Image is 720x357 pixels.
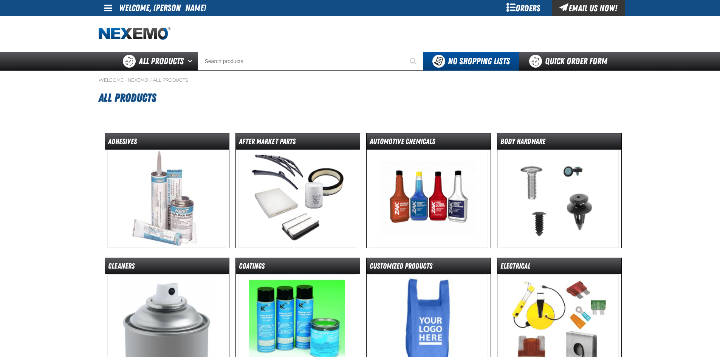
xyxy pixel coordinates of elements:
button: Open All Products pages [185,52,198,71]
nav: Breadcrumbs [99,77,622,83]
dt: Electrical [497,261,621,274]
a: Body Hardware [497,133,622,248]
img: Body Hardware [500,150,619,248]
a: Home [99,27,170,40]
img: Automotive Chemicals [369,150,488,248]
dt: Body Hardware [497,136,621,150]
a: Quick Order Form [519,52,621,71]
span: / [149,77,152,83]
button: Start Searching [404,52,423,71]
h1: All Products [99,88,622,108]
span: No Shopping Lists [448,56,510,66]
span: All Products [139,54,184,68]
input: Search [198,52,423,71]
a: Welcome - Nexemo [99,77,148,83]
img: Nexemo logo [99,27,170,40]
img: After Market Parts [238,150,357,248]
dt: After Market Parts [236,136,360,150]
a: Automotive Chemicals [366,133,491,248]
dt: Cleaners [105,261,229,274]
a: All Products [153,77,188,83]
dt: Coatings [236,261,360,274]
a: Adhesives [105,133,229,248]
img: Adhesives [107,150,226,248]
a: After Market Parts [235,133,360,248]
dt: Customized Products [367,261,491,274]
dt: Automotive Chemicals [367,136,491,150]
button: You do not have available Shopping Lists. Open to Create a New List [423,52,519,71]
dt: Adhesives [105,136,229,150]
